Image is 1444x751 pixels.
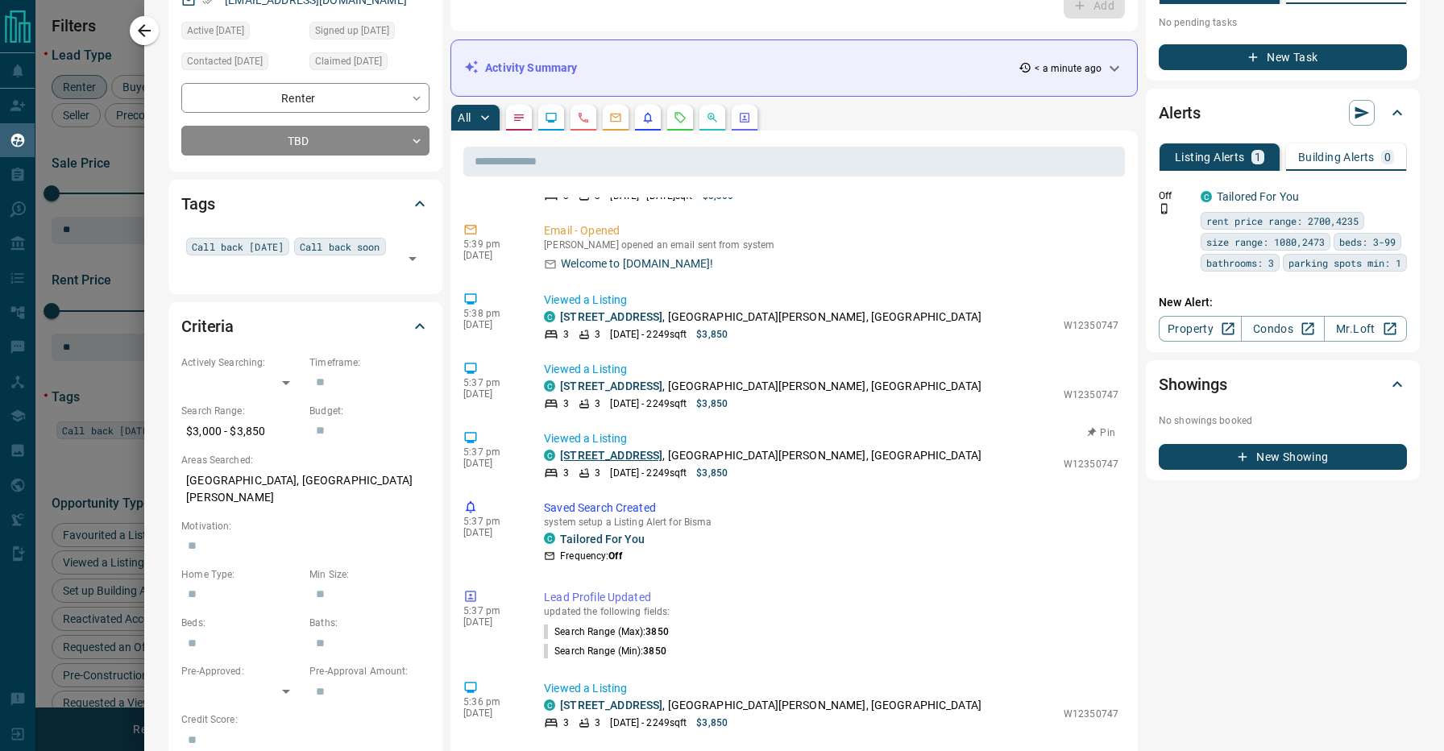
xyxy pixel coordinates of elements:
[1064,457,1118,471] p: W12350747
[544,500,1118,517] p: Saved Search Created
[181,664,301,678] p: Pre-Approved:
[1159,93,1407,132] div: Alerts
[1159,365,1407,404] div: Showings
[1339,234,1396,250] span: beds: 3-99
[463,527,520,538] p: [DATE]
[1241,316,1324,342] a: Condos
[544,222,1118,239] p: Email - Opened
[181,191,214,217] h2: Tags
[560,549,621,563] p: Frequency:
[560,309,981,326] p: , [GEOGRAPHIC_DATA][PERSON_NAME], [GEOGRAPHIC_DATA]
[309,664,429,678] p: Pre-Approval Amount:
[181,313,234,339] h2: Criteria
[595,466,600,480] p: 3
[1288,255,1401,271] span: parking spots min: 1
[610,396,687,411] p: [DATE] - 2249 sqft
[610,327,687,342] p: [DATE] - 2249 sqft
[560,533,645,546] a: Tailored For You
[1384,151,1391,163] p: 0
[560,449,662,462] a: [STREET_ADDRESS]
[181,126,429,156] div: TBD
[181,567,301,582] p: Home Type:
[577,111,590,124] svg: Calls
[641,111,654,124] svg: Listing Alerts
[1078,425,1125,440] button: Pin
[563,327,569,342] p: 3
[561,255,713,272] p: Welcome to [DOMAIN_NAME]!
[563,716,569,730] p: 3
[1159,44,1407,70] button: New Task
[181,355,301,370] p: Actively Searching:
[463,458,520,469] p: [DATE]
[563,466,569,480] p: 3
[1064,318,1118,333] p: W12350747
[463,250,520,261] p: [DATE]
[463,516,520,527] p: 5:37 pm
[485,60,577,77] p: Activity Summary
[1255,151,1261,163] p: 1
[1159,371,1227,397] h2: Showings
[309,616,429,630] p: Baths:
[463,616,520,628] p: [DATE]
[560,380,662,392] a: [STREET_ADDRESS]
[595,716,600,730] p: 3
[181,418,301,445] p: $3,000 - $3,850
[187,23,244,39] span: Active [DATE]
[544,430,1118,447] p: Viewed a Listing
[1064,707,1118,721] p: W12350747
[1159,203,1170,214] svg: Push Notification Only
[706,111,719,124] svg: Opportunities
[1159,316,1242,342] a: Property
[187,53,263,69] span: Contacted [DATE]
[464,53,1124,83] div: Activity Summary< a minute ago
[309,567,429,582] p: Min Size:
[463,707,520,719] p: [DATE]
[545,111,558,124] svg: Lead Browsing Activity
[1175,151,1245,163] p: Listing Alerts
[544,517,1118,528] p: system setup a Listing Alert for Bisma
[696,327,728,342] p: $3,850
[309,355,429,370] p: Timeframe:
[544,533,555,544] div: condos.ca
[563,396,569,411] p: 3
[315,53,382,69] span: Claimed [DATE]
[696,466,728,480] p: $3,850
[181,404,301,418] p: Search Range:
[181,712,429,727] p: Credit Score:
[463,388,520,400] p: [DATE]
[181,616,301,630] p: Beds:
[309,22,429,44] div: Wed Sep 10 2025
[1159,100,1201,126] h2: Alerts
[401,247,424,270] button: Open
[696,716,728,730] p: $3,850
[696,396,728,411] p: $3,850
[610,466,687,480] p: [DATE] - 2249 sqft
[463,446,520,458] p: 5:37 pm
[181,307,429,346] div: Criteria
[544,450,555,461] div: condos.ca
[181,22,301,44] div: Fri Sep 12 2025
[1324,316,1407,342] a: Mr.Loft
[544,644,666,658] p: Search Range (Min) :
[1159,294,1407,311] p: New Alert:
[463,696,520,707] p: 5:36 pm
[463,319,520,330] p: [DATE]
[1298,151,1375,163] p: Building Alerts
[1035,61,1102,76] p: < a minute ago
[1159,10,1407,35] p: No pending tasks
[192,239,284,255] span: Call back [DATE]
[512,111,525,124] svg: Notes
[544,589,1118,606] p: Lead Profile Updated
[544,680,1118,697] p: Viewed a Listing
[608,550,621,562] strong: Off
[674,111,687,124] svg: Requests
[738,111,751,124] svg: Agent Actions
[560,447,981,464] p: , [GEOGRAPHIC_DATA][PERSON_NAME], [GEOGRAPHIC_DATA]
[181,467,429,511] p: [GEOGRAPHIC_DATA], [GEOGRAPHIC_DATA][PERSON_NAME]
[560,699,662,712] a: [STREET_ADDRESS]
[1159,444,1407,470] button: New Showing
[181,52,301,75] div: Wed Sep 10 2025
[1201,191,1212,202] div: condos.ca
[544,361,1118,378] p: Viewed a Listing
[1217,190,1299,203] a: Tailored For You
